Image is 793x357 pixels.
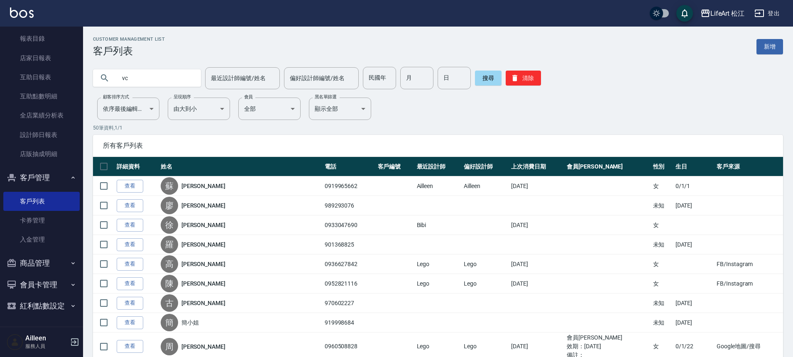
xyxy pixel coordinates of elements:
a: 互助點數明細 [3,87,80,106]
a: [PERSON_NAME] [181,260,225,268]
div: 顯示全部 [309,98,371,120]
td: Lego [462,274,509,293]
td: 901368825 [323,235,376,254]
td: 女 [651,215,673,235]
a: 卡券管理 [3,211,80,230]
td: [DATE] [509,176,565,196]
div: 廖 [161,197,178,214]
button: 搜尋 [475,71,502,86]
a: 互助日報表 [3,68,80,87]
a: 客戶列表 [3,192,80,211]
label: 呈現順序 [174,94,191,100]
label: 黑名單篩選 [315,94,336,100]
td: 0933047690 [323,215,376,235]
a: 全店業績分析表 [3,106,80,125]
img: Logo [10,7,34,18]
button: 會員卡管理 [3,274,80,296]
h5: Ailleen [25,334,68,342]
button: 客戶管理 [3,167,80,188]
td: 989293076 [323,196,376,215]
th: 最近設計師 [415,157,462,176]
td: [DATE] [673,293,715,313]
a: 查看 [117,219,143,232]
a: 查看 [117,258,143,271]
a: 查看 [117,180,143,193]
a: 店販抽成明細 [3,144,80,164]
a: 報表目錄 [3,29,80,48]
td: 未知 [651,235,673,254]
button: save [676,5,693,22]
td: 0/1/1 [673,176,715,196]
div: 羅 [161,236,178,253]
td: 0952821116 [323,274,376,293]
td: 0919965662 [323,176,376,196]
td: 女 [651,176,673,196]
div: 簡 [161,314,178,331]
label: 會員 [244,94,253,100]
label: 顧客排序方式 [103,94,129,100]
a: 查看 [117,199,143,212]
a: 新增 [756,39,783,54]
a: 查看 [117,277,143,290]
th: 電話 [323,157,376,176]
th: 詳細資料 [115,157,159,176]
td: 女 [651,254,673,274]
a: 查看 [117,316,143,329]
a: 查看 [117,297,143,310]
ul: 效期： [DATE] [567,342,649,351]
div: 徐 [161,216,178,234]
div: 周 [161,338,178,355]
td: Ailleen [415,176,462,196]
div: 古 [161,294,178,312]
a: [PERSON_NAME] [181,221,225,229]
button: 清除 [506,71,541,86]
td: 0936627842 [323,254,376,274]
a: 查看 [117,340,143,353]
td: 未知 [651,313,673,333]
div: 依序最後編輯時間 [97,98,159,120]
div: 蘇 [161,177,178,195]
img: Person [7,334,23,350]
th: 偏好設計師 [462,157,509,176]
td: Bibi [415,215,462,235]
div: 陳 [161,275,178,292]
a: [PERSON_NAME] [181,201,225,210]
th: 會員[PERSON_NAME] [565,157,651,176]
th: 上次消費日期 [509,157,565,176]
th: 生日 [673,157,715,176]
td: [DATE] [509,254,565,274]
a: [PERSON_NAME] [181,299,225,307]
a: 查看 [117,238,143,251]
th: 姓名 [159,157,323,176]
td: Lego [462,254,509,274]
input: 搜尋關鍵字 [116,67,194,89]
td: 919998684 [323,313,376,333]
div: LifeArt 松江 [710,8,745,19]
td: 970602227 [323,293,376,313]
td: Lego [415,254,462,274]
a: 店家日報表 [3,49,80,68]
td: [DATE] [673,313,715,333]
h2: Customer Management List [93,37,165,42]
button: 紅利點數設定 [3,295,80,317]
button: LifeArt 松江 [697,5,748,22]
a: [PERSON_NAME] [181,240,225,249]
td: Ailleen [462,176,509,196]
td: FB/Instagram [715,274,783,293]
div: 全部 [238,98,301,120]
td: FB/Instagram [715,254,783,274]
th: 性別 [651,157,673,176]
button: 商品管理 [3,252,80,274]
th: 客戶來源 [715,157,783,176]
a: 設計師日報表 [3,125,80,144]
td: [DATE] [673,235,715,254]
td: [DATE] [509,274,565,293]
td: 未知 [651,293,673,313]
a: 入金管理 [3,230,80,249]
td: Lego [415,274,462,293]
th: 客戶編號 [376,157,415,176]
span: 所有客戶列表 [103,142,773,150]
p: 50 筆資料, 1 / 1 [93,124,783,132]
ul: 會員[PERSON_NAME] [567,333,649,342]
a: [PERSON_NAME] [181,342,225,351]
